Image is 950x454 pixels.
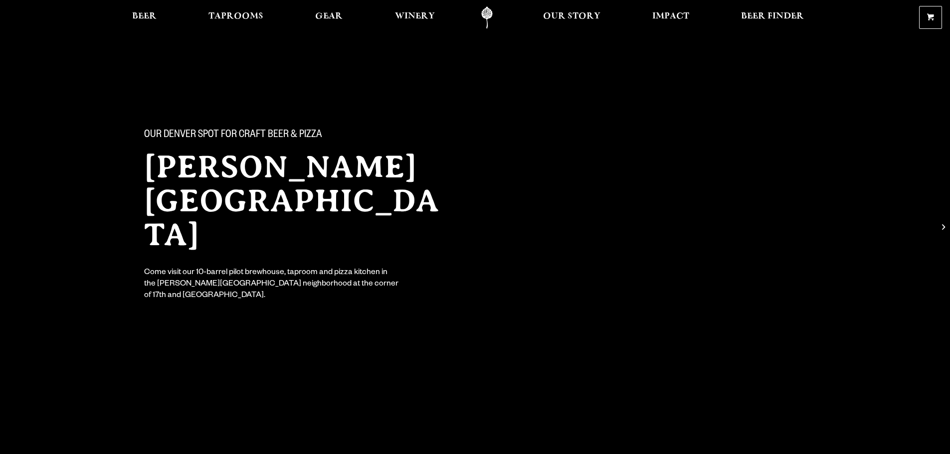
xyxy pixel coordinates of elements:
a: Taprooms [202,6,270,29]
span: Taprooms [208,12,263,20]
span: Our Story [543,12,600,20]
a: Our Story [537,6,607,29]
span: Beer [132,12,157,20]
a: Odell Home [468,6,506,29]
a: Gear [309,6,349,29]
span: Gear [315,12,343,20]
a: Impact [646,6,696,29]
a: Winery [388,6,441,29]
a: Beer Finder [735,6,810,29]
span: Impact [652,12,689,20]
a: Beer [126,6,163,29]
h2: [PERSON_NAME][GEOGRAPHIC_DATA] [144,150,455,252]
div: Come visit our 10-barrel pilot brewhouse, taproom and pizza kitchen in the [PERSON_NAME][GEOGRAPH... [144,268,399,302]
span: Winery [395,12,435,20]
span: Our Denver spot for craft beer & pizza [144,129,322,142]
span: Beer Finder [741,12,804,20]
